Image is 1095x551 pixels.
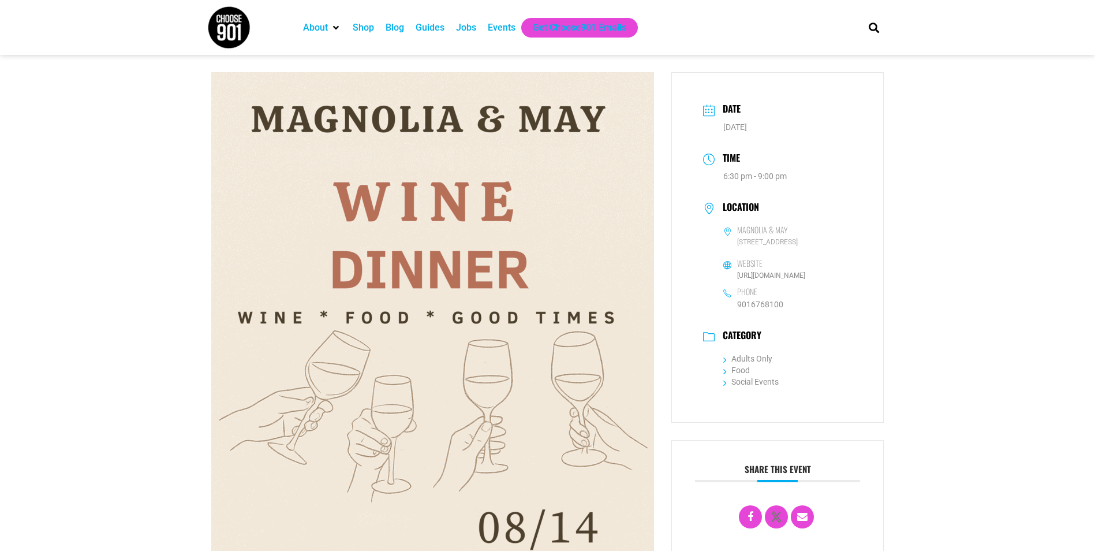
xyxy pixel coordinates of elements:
a: Guides [416,21,444,35]
a: [URL][DOMAIN_NAME] [737,271,805,280]
h3: Location [717,202,759,215]
h3: Time [717,151,740,167]
h3: Share this event [695,464,861,482]
a: Shop [353,21,374,35]
a: Adults Only [723,354,772,363]
nav: Main nav [297,18,849,38]
a: Food [723,366,750,375]
a: Events [488,21,515,35]
h6: Website [737,258,763,269]
a: Jobs [456,21,476,35]
span: [DATE] [723,122,747,132]
a: Get Choose901 Emails [533,21,626,35]
a: About [303,21,328,35]
h3: Date [717,102,741,118]
a: 9016768100 [737,300,783,309]
span: [STREET_ADDRESS] [723,237,853,248]
a: X Social Network [765,505,788,528]
a: Blog [386,21,404,35]
a: Email [791,505,814,528]
div: Search [864,18,883,37]
div: About [297,18,347,38]
a: Share on Facebook [739,505,762,528]
h3: Category [717,330,761,344]
h6: Magnolia & May [737,225,787,235]
h6: Phone [737,286,757,297]
a: Social Events [723,377,779,386]
abbr: 6:30 pm - 9:00 pm [723,172,787,181]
